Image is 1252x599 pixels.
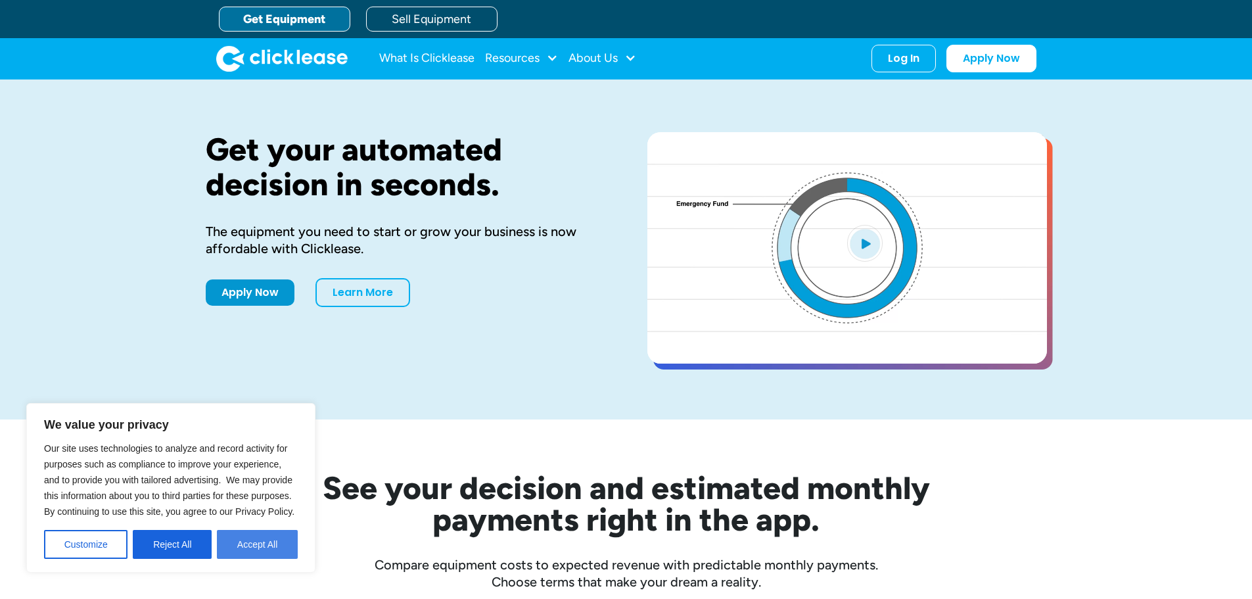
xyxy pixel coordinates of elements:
a: Apply Now [946,45,1036,72]
p: We value your privacy [44,417,298,433]
a: What Is Clicklease [379,45,475,72]
a: home [216,45,348,72]
button: Customize [44,530,128,559]
div: The equipment you need to start or grow your business is now affordable with Clicklease. [206,223,605,257]
a: open lightbox [647,132,1047,364]
div: About Us [568,45,636,72]
div: Resources [485,45,558,72]
h1: Get your automated decision in seconds. [206,132,605,202]
div: Compare equipment costs to expected revenue with predictable monthly payments. Choose terms that ... [206,556,1047,590]
div: Log In [888,52,919,65]
a: Sell Equipment [366,7,498,32]
div: We value your privacy [26,403,315,573]
img: Clicklease logo [216,45,348,72]
a: Apply Now [206,279,294,306]
button: Accept All [217,530,298,559]
img: Blue play button logo on a light blue circular background [847,225,883,262]
a: Get Equipment [219,7,350,32]
a: Learn More [315,278,410,307]
button: Reject All [133,530,212,559]
span: Our site uses technologies to analyze and record activity for purposes such as compliance to impr... [44,443,294,517]
h2: See your decision and estimated monthly payments right in the app. [258,472,994,535]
